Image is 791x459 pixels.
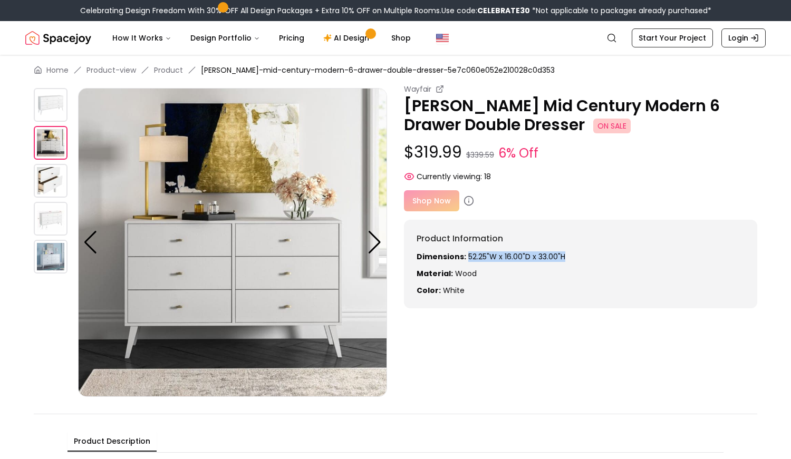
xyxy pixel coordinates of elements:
img: https://storage.googleapis.com/spacejoy-main/assets/5e7c060e052e210028c0d353/product_2_eclillcd347e [34,202,67,236]
button: Product Description [67,432,157,452]
a: AI Design [315,27,381,48]
div: Celebrating Design Freedom With 30% OFF All Design Packages + Extra 10% OFF on Multiple Rooms. [80,5,711,16]
span: Currently viewing: [417,171,482,182]
span: 18 [484,171,491,182]
button: How It Works [104,27,180,48]
img: https://storage.googleapis.com/spacejoy-main/assets/5e7c060e052e210028c0d353/product_3_j5eo3ck9o3lh [34,240,67,274]
small: 6% Off [498,144,538,163]
nav: breadcrumb [34,65,757,75]
span: ON SALE [593,119,631,133]
img: Spacejoy Logo [25,27,91,48]
a: Start Your Project [632,28,713,47]
img: https://storage.googleapis.com/spacejoy-main/assets/5e7c060e052e210028c0d353/product_1_9ek694i8aaem [34,164,67,198]
img: https://storage.googleapis.com/spacejoy-main/assets/5e7c060e052e210028c0d353/image/Task_146.jpg [34,88,67,122]
img: https://storage.googleapis.com/spacejoy-main/assets/5e7c060e052e210028c0d353/product_1_9ek694i8aaem [387,88,696,397]
a: Product-view [86,65,136,75]
a: Home [46,65,69,75]
a: Shop [383,27,419,48]
span: white [443,285,465,296]
small: $339.59 [466,150,494,160]
img: United States [436,32,449,44]
strong: Color: [417,285,441,296]
p: $319.99 [404,143,757,163]
img: https://storage.googleapis.com/spacejoy-main/assets/5e7c060e052e210028c0d353/product_0_7dplc7d1jj7 [34,126,67,160]
span: Use code: [441,5,530,16]
b: CELEBRATE30 [477,5,530,16]
span: *Not applicable to packages already purchased* [530,5,711,16]
strong: Material: [417,268,453,279]
a: Pricing [271,27,313,48]
small: Wayfair [404,84,431,94]
button: Design Portfolio [182,27,268,48]
a: Product [154,65,183,75]
p: [PERSON_NAME] Mid Century Modern 6 Drawer Double Dresser [404,96,757,134]
h6: Product Information [417,232,745,245]
img: https://storage.googleapis.com/spacejoy-main/assets/5e7c060e052e210028c0d353/product_0_7dplc7d1jj7 [78,88,387,397]
strong: Dimensions: [417,251,466,262]
a: Spacejoy [25,27,91,48]
p: 52.25"W x 16.00"D x 33.00"H [417,251,745,262]
nav: Global [25,21,766,55]
span: [PERSON_NAME]-mid-century-modern-6-drawer-double-dresser-5e7c060e052e210028c0d353 [201,65,555,75]
nav: Main [104,27,419,48]
a: Login [721,28,766,47]
span: wood [455,268,477,279]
